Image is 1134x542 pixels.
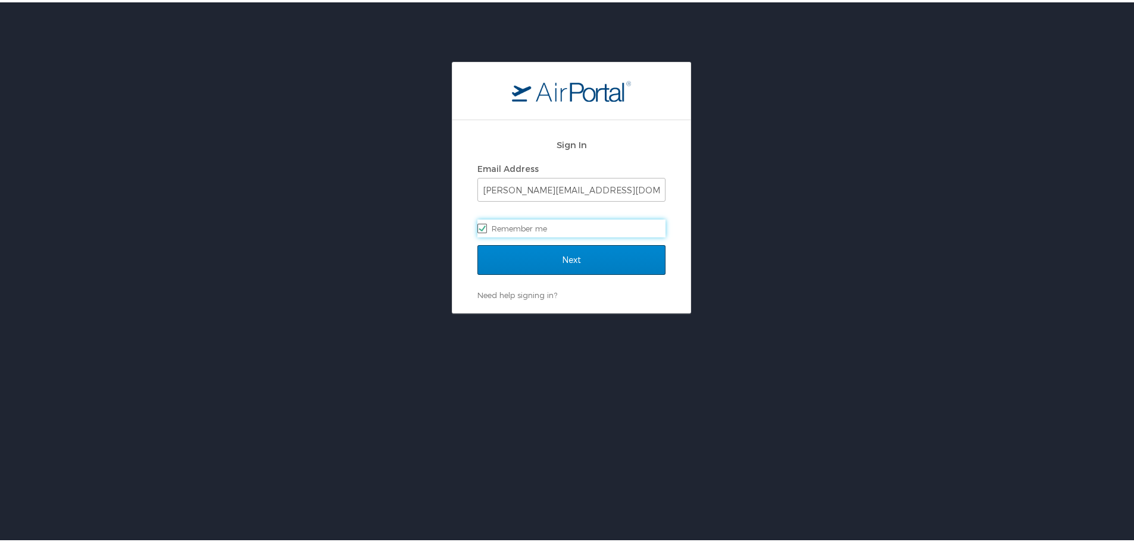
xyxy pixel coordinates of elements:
h2: Sign In [477,136,666,149]
img: logo [512,78,631,99]
label: Email Address [477,161,539,171]
a: Need help signing in? [477,288,557,297]
label: Remember me [477,217,666,235]
input: Next [477,243,666,272]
